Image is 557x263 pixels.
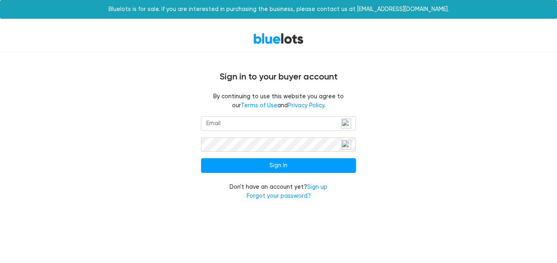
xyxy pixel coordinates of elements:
fieldset: By continuing to use this website you agree to our and . [201,92,356,110]
img: npw-badge-icon-locked.svg [341,119,351,128]
a: BlueLots [253,33,304,44]
h4: Sign in to your buyer account [34,72,523,82]
img: npw-badge-icon-locked.svg [341,140,351,150]
a: Terms of Use [241,102,277,109]
a: Sign up [307,183,327,190]
a: Forgot your password? [247,192,311,199]
input: Email [201,116,356,131]
a: Privacy Policy [288,102,324,109]
div: Don't have an account yet? [201,183,356,200]
input: Sign In [201,158,356,173]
